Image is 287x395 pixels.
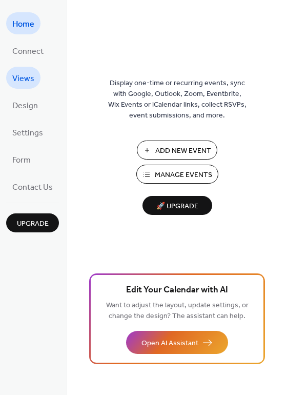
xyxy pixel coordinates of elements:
a: Contact Us [6,175,59,197]
button: Open AI Assistant [126,331,228,354]
a: Connect [6,39,50,62]
span: Settings [12,125,43,141]
a: Design [6,94,44,116]
a: Settings [6,121,49,143]
span: Want to adjust the layout, update settings, or change the design? The assistant can help. [106,299,249,323]
span: Home [12,16,34,32]
span: Upgrade [17,219,49,229]
span: Design [12,98,38,114]
button: Add New Event [137,141,217,160]
button: 🚀 Upgrade [142,196,212,215]
span: Manage Events [155,170,212,181]
button: Upgrade [6,213,59,232]
span: Display one-time or recurring events, sync with Google, Outlook, Zoom, Eventbrite, Wix Events or ... [108,78,247,121]
a: Home [6,12,40,34]
button: Manage Events [136,165,218,184]
span: 🚀 Upgrade [149,200,206,213]
a: Views [6,67,40,89]
span: Form [12,152,31,168]
span: Add New Event [155,146,211,156]
span: Open AI Assistant [141,338,198,349]
a: Form [6,148,37,170]
span: Views [12,71,34,87]
span: Connect [12,44,44,60]
span: Edit Your Calendar with AI [126,283,228,298]
span: Contact Us [12,180,53,195]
